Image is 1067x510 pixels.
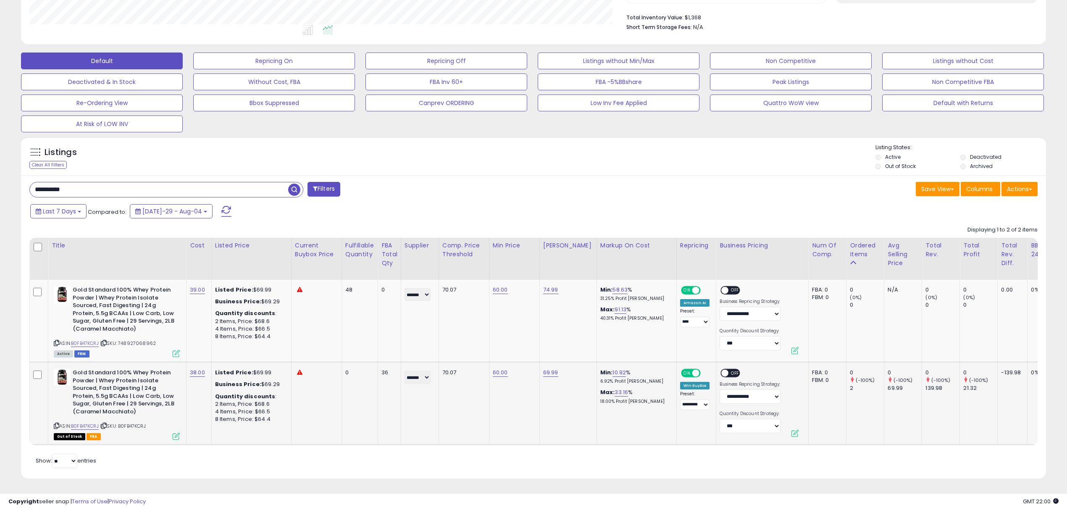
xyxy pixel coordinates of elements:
div: % [600,306,670,321]
small: (0%) [925,294,937,301]
div: Current Buybox Price [295,241,338,259]
button: Deactivated & In Stock [21,74,183,90]
strong: Copyright [8,497,39,505]
small: (-100%) [931,377,951,384]
b: Quantity discounts [215,309,276,317]
button: [DATE]-29 - Aug-04 [130,204,213,218]
button: Default with Returns [882,95,1044,111]
div: 21.32 [963,384,997,392]
a: B0FB47KCRJ [71,423,99,430]
div: Num of Comp. [812,241,843,259]
div: 0% [1031,369,1059,376]
button: Listings without Cost [882,53,1044,69]
div: Fulfillable Quantity [345,241,374,259]
div: FBA: 0 [812,369,840,376]
div: 8 Items, Price: $64.4 [215,415,285,423]
div: ASIN: [54,369,180,439]
div: 4 Items, Price: $66.5 [215,325,285,333]
div: Win BuyBox [680,382,710,389]
div: N/A [888,286,915,294]
label: Archived [970,163,993,170]
span: All listings that are currently out of stock and unavailable for purchase on Amazon [54,433,85,440]
div: Preset: [680,391,710,410]
label: Deactivated [970,153,1001,160]
div: 4 Items, Price: $66.5 [215,408,285,415]
a: 91.13 [615,305,626,314]
b: Max: [600,388,615,396]
a: 10.92 [612,368,626,377]
div: Total Rev. [925,241,956,259]
a: 58.63 [612,286,628,294]
button: Columns [961,182,1000,196]
div: -139.98 [1001,369,1021,376]
button: Without Cost, FBA [193,74,355,90]
button: Re-Ordering View [21,95,183,111]
div: % [600,369,670,384]
div: 8 Items, Price: $64.4 [215,333,285,340]
button: Listings without Min/Max [538,53,699,69]
div: Markup on Cost [600,241,673,250]
div: 70.07 [442,369,483,376]
h5: Listings [45,147,77,158]
div: 0.00 [1001,286,1021,294]
div: $69.99 [215,369,285,376]
div: 0 [925,369,959,376]
div: 0 [850,286,884,294]
span: [DATE]-29 - Aug-04 [142,207,202,216]
div: : [215,310,285,317]
div: 36 [381,369,394,376]
div: FBM: 0 [812,294,840,301]
div: 69.99 [888,384,922,392]
div: % [600,286,670,302]
div: 2 Items, Price: $68.6 [215,318,285,325]
span: OFF [699,370,713,377]
button: Non Competitive FBA [882,74,1044,90]
button: Canprev ORDERING [365,95,527,111]
small: (-100%) [894,377,913,384]
small: (0%) [963,294,975,301]
div: Listed Price [215,241,288,250]
span: ON [682,287,692,294]
div: $69.29 [215,298,285,305]
span: FBM [74,350,89,358]
div: 0 [963,301,997,309]
label: Out of Stock [885,163,916,170]
th: CSV column name: cust_attr_1_Supplier [401,238,439,280]
span: All listings currently available for purchase on Amazon [54,350,73,358]
img: 41xuqeSwJAL._SL40_.jpg [54,286,71,303]
a: 38.00 [190,368,205,377]
b: Min: [600,286,613,294]
div: Title [52,241,183,250]
div: % [600,389,670,404]
b: Short Term Storage Fees: [626,24,692,31]
div: Supplier [405,241,435,250]
small: (-100%) [856,377,875,384]
div: Preset: [680,308,710,327]
div: Business Pricing [720,241,805,250]
button: Repricing Off [365,53,527,69]
div: seller snap | | [8,498,146,506]
div: Cost [190,241,208,250]
div: 0 [888,369,922,376]
button: Repricing On [193,53,355,69]
span: ON [682,370,692,377]
th: The percentage added to the cost of goods (COGS) that forms the calculator for Min & Max prices. [597,238,676,280]
img: 41xuqeSwJAL._SL40_.jpg [54,369,71,386]
span: OFF [699,287,713,294]
div: Total Profit [963,241,994,259]
a: 74.99 [543,286,558,294]
div: FBM: 0 [812,376,840,384]
span: | SKU: 748927068962 [100,340,156,347]
button: Non Competitive [710,53,872,69]
a: Privacy Policy [109,497,146,505]
b: Listed Price: [215,368,253,376]
p: 18.00% Profit [PERSON_NAME] [600,399,670,405]
span: OFF [729,370,742,377]
p: 6.92% Profit [PERSON_NAME] [600,379,670,384]
div: Avg Selling Price [888,241,918,268]
b: Listed Price: [215,286,253,294]
div: $69.99 [215,286,285,294]
button: At Risk of LOW INV [21,116,183,132]
div: Clear All Filters [29,161,67,169]
label: Business Repricing Strategy: [720,381,781,387]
